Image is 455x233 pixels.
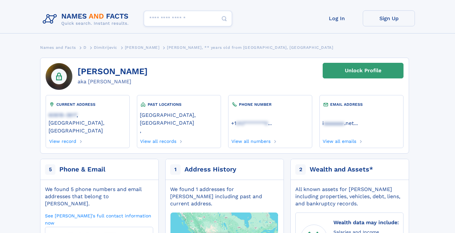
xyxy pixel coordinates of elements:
a: 60618-3617, [GEOGRAPHIC_DATA], [GEOGRAPHIC_DATA] [49,111,127,134]
span: Dimitrijevic [94,45,117,50]
span: 5 [45,164,55,175]
div: All known assets for [PERSON_NAME] including properties, vehicles, debt, liens, and bankruptcy re... [295,186,404,207]
div: aka [PERSON_NAME] [78,78,148,86]
img: Logo Names and Facts [40,10,134,28]
span: [PERSON_NAME], ** years old from [GEOGRAPHIC_DATA], [GEOGRAPHIC_DATA] [167,45,333,50]
a: ... [231,120,309,126]
button: Search Button [216,11,232,27]
a: iaaaaaaa.net [322,119,354,126]
a: Log In [311,10,363,26]
div: Phone & Email [59,165,105,174]
div: PAST LOCATIONS [140,101,218,108]
div: , [140,108,218,137]
div: Unlock Profile [345,63,381,78]
a: Unlock Profile [323,63,404,78]
a: Dimitrijevic [94,43,117,51]
a: [GEOGRAPHIC_DATA], [GEOGRAPHIC_DATA] [140,111,218,126]
span: [PERSON_NAME] [125,45,160,50]
span: aaaaaaa [324,120,344,126]
a: View all emails [322,137,357,144]
a: See [PERSON_NAME]'s full contact information now [45,212,153,226]
span: D [83,45,87,50]
span: 60618-3617 [49,112,77,118]
a: View all numbers [231,137,271,144]
div: PHONE NUMBER [231,101,309,108]
div: Address History [184,165,236,174]
div: CURRENT ADDRESS [49,101,127,108]
a: D [83,43,87,51]
a: View all records [140,137,177,144]
div: EMAIL ADDRESS [322,101,401,108]
h1: [PERSON_NAME] [78,67,148,76]
a: Sign Up [363,10,415,26]
div: We found 1 addresses for [PERSON_NAME] including past and current address. [170,186,278,207]
span: 1 [170,164,181,175]
a: [PERSON_NAME] [125,43,160,51]
div: Wealth data may include: [333,218,399,227]
input: search input [144,11,232,26]
a: View record [49,137,76,144]
span: 2 [295,164,306,175]
a: Names and Facts [40,43,76,51]
div: We found 5 phone numbers and email addresses that belong to [PERSON_NAME]. [45,186,153,207]
div: Wealth and Assets* [310,165,373,174]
